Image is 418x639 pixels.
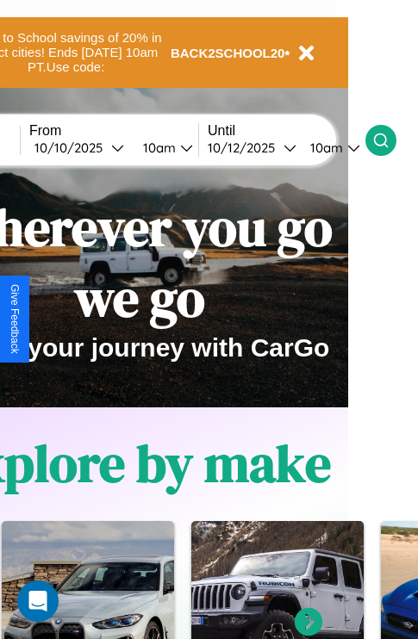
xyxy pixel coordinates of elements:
[29,139,129,157] button: 10/10/2025
[171,46,285,60] b: BACK2SCHOOL20
[302,140,347,156] div: 10am
[134,140,180,156] div: 10am
[296,139,365,157] button: 10am
[34,140,111,156] div: 10 / 10 / 2025
[208,140,284,156] div: 10 / 12 / 2025
[208,123,365,139] label: Until
[29,123,198,139] label: From
[129,139,198,157] button: 10am
[17,580,59,622] div: Open Intercom Messenger
[9,284,21,354] div: Give Feedback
